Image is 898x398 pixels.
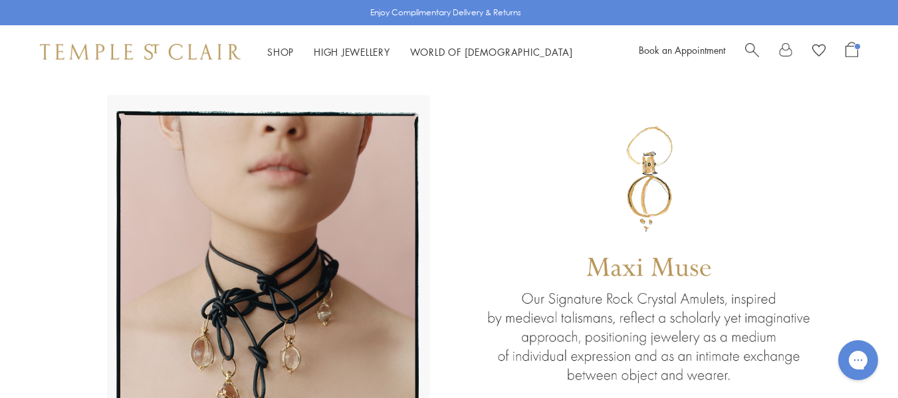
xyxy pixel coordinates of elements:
nav: Main navigation [267,44,573,60]
a: World of [DEMOGRAPHIC_DATA]World of [DEMOGRAPHIC_DATA] [410,45,573,58]
a: High JewelleryHigh Jewellery [314,45,390,58]
a: ShopShop [267,45,294,58]
iframe: Gorgias live chat messenger [832,336,885,385]
a: Book an Appointment [639,43,725,56]
a: Open Shopping Bag [845,42,858,62]
a: View Wishlist [812,42,826,62]
a: Search [745,42,759,62]
img: Temple St. Clair [40,44,241,60]
p: Enjoy Complimentary Delivery & Returns [370,6,521,19]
